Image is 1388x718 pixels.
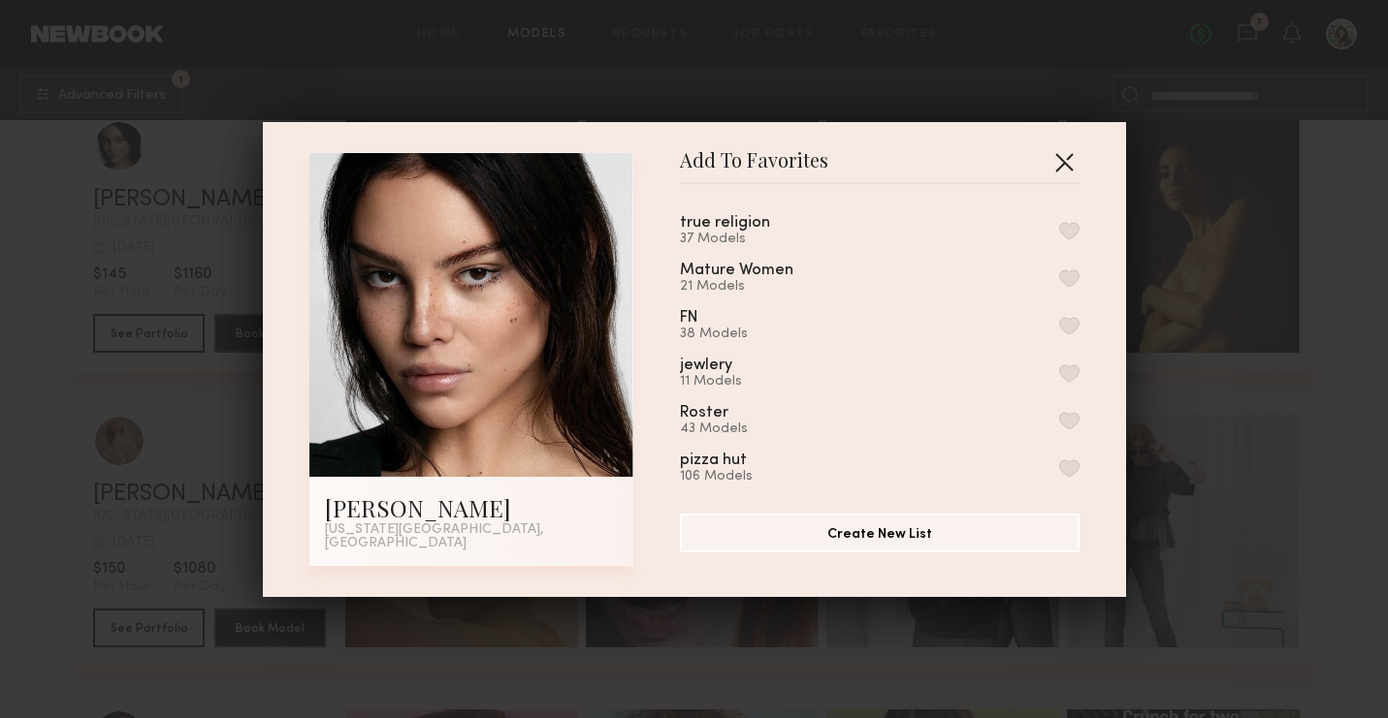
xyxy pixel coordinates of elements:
div: [PERSON_NAME] [325,492,618,523]
div: Roster [680,405,728,421]
div: Mature Women [680,263,793,279]
button: Create New List [680,514,1080,552]
div: pizza hut [680,453,747,469]
button: Close [1049,146,1080,177]
div: 43 Models [680,421,775,437]
div: 11 Models [680,374,779,390]
div: jewlery [680,358,732,374]
div: 21 Models [680,279,840,295]
div: 106 Models [680,469,793,484]
div: [US_STATE][GEOGRAPHIC_DATA], [GEOGRAPHIC_DATA] [325,523,618,550]
div: 38 Models [680,327,748,342]
div: 37 Models [680,232,817,247]
div: true religion [680,215,770,232]
span: Add To Favorites [680,153,828,182]
div: FN [680,310,701,327]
